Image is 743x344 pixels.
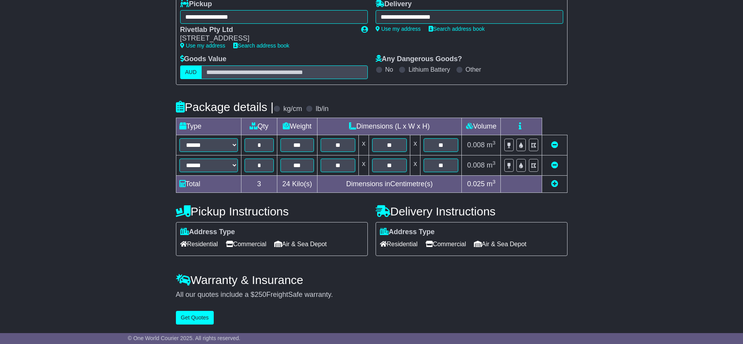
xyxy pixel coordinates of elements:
[410,155,420,175] td: x
[380,238,418,250] span: Residential
[462,118,501,135] td: Volume
[487,180,496,188] span: m
[255,291,266,298] span: 250
[316,105,328,113] label: lb/in
[317,175,462,192] td: Dimensions in Centimetre(s)
[180,65,202,79] label: AUD
[385,66,393,73] label: No
[376,205,567,218] h4: Delivery Instructions
[493,179,496,185] sup: 3
[467,180,485,188] span: 0.025
[274,238,327,250] span: Air & Sea Depot
[551,161,558,169] a: Remove this item
[176,101,274,113] h4: Package details |
[176,205,368,218] h4: Pickup Instructions
[429,26,485,32] a: Search address book
[358,155,369,175] td: x
[487,161,496,169] span: m
[376,55,462,64] label: Any Dangerous Goods?
[410,135,420,155] td: x
[493,160,496,166] sup: 3
[408,66,450,73] label: Lithium Battery
[176,175,241,192] td: Total
[380,228,435,236] label: Address Type
[180,228,235,236] label: Address Type
[376,26,421,32] a: Use my address
[493,140,496,146] sup: 3
[176,291,567,299] div: All our quotes include a $ FreightSafe warranty.
[282,180,290,188] span: 24
[233,42,289,49] a: Search address book
[358,135,369,155] td: x
[283,105,302,113] label: kg/cm
[317,118,462,135] td: Dimensions (L x W x H)
[426,238,466,250] span: Commercial
[180,26,353,34] div: Rivetlab Pty Ltd
[180,42,225,49] a: Use my address
[176,311,214,325] button: Get Quotes
[466,66,481,73] label: Other
[180,34,353,43] div: [STREET_ADDRESS]
[277,175,317,192] td: Kilo(s)
[241,118,277,135] td: Qty
[551,141,558,149] a: Remove this item
[467,161,485,169] span: 0.008
[180,55,227,64] label: Goods Value
[128,335,241,341] span: © One World Courier 2025. All rights reserved.
[241,175,277,192] td: 3
[277,118,317,135] td: Weight
[176,118,241,135] td: Type
[467,141,485,149] span: 0.008
[176,273,567,286] h4: Warranty & Insurance
[474,238,527,250] span: Air & Sea Depot
[226,238,266,250] span: Commercial
[487,141,496,149] span: m
[180,238,218,250] span: Residential
[551,180,558,188] a: Add new item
